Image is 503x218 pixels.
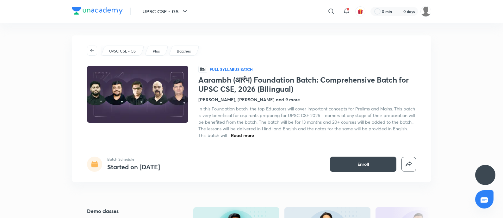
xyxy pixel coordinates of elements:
[87,207,173,215] h5: Demo classes
[198,75,416,94] h1: Aarambh (आरंभ) Foundation Batch: Comprehensive Batch for UPSC CSE, 2026 (Bilingual)
[72,7,123,16] a: Company Logo
[355,6,365,16] button: avatar
[198,96,300,103] h4: [PERSON_NAME], [PERSON_NAME] and 9 more
[177,48,191,54] p: Batches
[109,48,136,54] p: UPSC CSE - GS
[86,65,189,123] img: Thumbnail
[107,157,160,162] p: Batch Schedule
[198,106,415,138] span: In this Foundation batch, the top Educators will cover important concepts for Prelims and Mains. ...
[153,48,160,54] p: Plus
[210,67,253,72] p: Full Syllabus Batch
[108,48,137,54] a: UPSC CSE - GS
[481,171,489,179] img: ttu
[139,5,192,18] button: UPSC CSE - GS
[231,132,254,138] span: Read more
[330,157,396,172] button: Enroll
[72,7,123,15] img: Company Logo
[152,48,161,54] a: Plus
[357,161,369,167] span: Enroll
[107,163,160,171] h4: Started on [DATE]
[176,48,192,54] a: Batches
[198,66,207,73] span: हिN
[420,6,431,17] img: Piali K
[396,8,402,15] img: streak
[357,9,363,14] img: avatar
